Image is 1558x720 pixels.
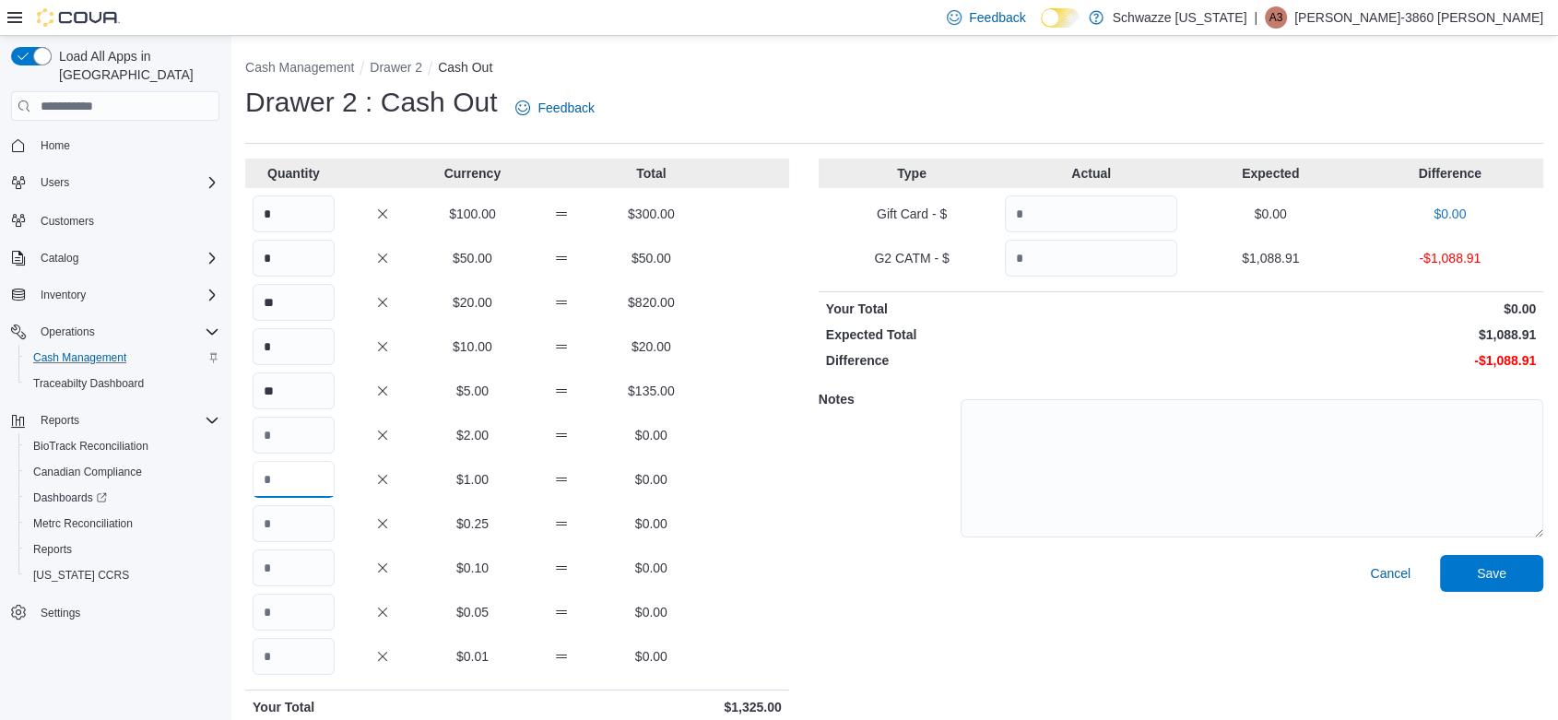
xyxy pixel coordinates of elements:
p: Schwazze [US_STATE] [1113,6,1247,29]
input: Quantity [253,549,335,586]
p: Currency [431,164,513,183]
p: $0.10 [431,559,513,577]
span: BioTrack Reconciliation [26,435,219,457]
button: Users [4,170,227,195]
button: Catalog [4,245,227,271]
a: Settings [33,602,88,624]
p: $0.00 [610,426,692,444]
span: BioTrack Reconciliation [33,439,148,454]
span: Users [41,175,69,190]
p: $1.00 [431,470,513,489]
span: Load All Apps in [GEOGRAPHIC_DATA] [52,47,219,84]
p: Quantity [253,164,335,183]
p: Actual [1005,164,1177,183]
span: Catalog [41,251,78,266]
span: Reports [41,413,79,428]
h5: Notes [819,381,957,418]
p: Expected [1185,164,1357,183]
input: Quantity [253,240,335,277]
p: $0.00 [610,514,692,533]
button: Save [1440,555,1543,592]
input: Quantity [253,505,335,542]
span: Metrc Reconciliation [33,516,133,531]
p: $1,088.91 [1185,325,1536,344]
button: Home [4,132,227,159]
span: Inventory [41,288,86,302]
p: Your Total [253,698,513,716]
span: Reports [26,538,219,561]
button: Reports [33,409,87,431]
p: $50.00 [610,249,692,267]
p: $135.00 [610,382,692,400]
p: [PERSON_NAME]-3860 [PERSON_NAME] [1294,6,1543,29]
span: Traceabilty Dashboard [26,372,219,395]
a: Dashboards [18,485,227,511]
button: [US_STATE] CCRS [18,562,227,588]
button: Cash Management [245,60,354,75]
input: Quantity [253,372,335,409]
p: $0.01 [431,647,513,666]
span: A3 [1269,6,1283,29]
button: Traceabilty Dashboard [18,371,227,396]
span: Traceabilty Dashboard [33,376,144,391]
p: Difference [826,351,1177,370]
span: Operations [33,321,219,343]
p: $1,325.00 [521,698,782,716]
a: Customers [33,210,101,232]
a: Dashboards [26,487,114,509]
p: $0.25 [431,514,513,533]
input: Quantity [253,328,335,365]
p: $820.00 [610,293,692,312]
span: Feedback [969,8,1025,27]
span: Customers [33,208,219,231]
p: $0.00 [1185,205,1357,223]
button: Cash Out [438,60,492,75]
input: Quantity [1005,240,1177,277]
button: Users [33,171,77,194]
input: Quantity [253,594,335,631]
p: $50.00 [431,249,513,267]
a: Home [33,135,77,157]
button: Drawer 2 [370,60,422,75]
span: Users [33,171,219,194]
input: Quantity [253,284,335,321]
button: Catalog [33,247,86,269]
button: Cancel [1363,555,1418,592]
a: Traceabilty Dashboard [26,372,151,395]
button: Reports [18,537,227,562]
a: Reports [26,538,79,561]
input: Quantity [253,195,335,232]
span: Canadian Compliance [33,465,142,479]
span: [US_STATE] CCRS [33,568,129,583]
a: Cash Management [26,347,134,369]
p: $300.00 [610,205,692,223]
input: Quantity [1005,195,1177,232]
button: Inventory [33,284,93,306]
p: $0.05 [431,603,513,621]
p: | [1254,6,1257,29]
span: Dashboards [26,487,219,509]
span: Cancel [1370,564,1410,583]
button: Canadian Compliance [18,459,227,485]
a: [US_STATE] CCRS [26,564,136,586]
p: $20.00 [431,293,513,312]
span: Dark Mode [1041,28,1042,29]
input: Dark Mode [1041,8,1080,28]
p: $0.00 [610,647,692,666]
span: Dashboards [33,490,107,505]
a: Metrc Reconciliation [26,513,140,535]
p: Total [610,164,692,183]
a: BioTrack Reconciliation [26,435,156,457]
span: Home [41,138,70,153]
button: Cash Management [18,345,227,371]
span: Settings [33,601,219,624]
button: Operations [33,321,102,343]
span: Customers [41,214,94,229]
p: $0.00 [610,470,692,489]
span: Catalog [33,247,219,269]
h1: Drawer 2 : Cash Out [245,84,497,121]
p: Type [826,164,998,183]
p: Your Total [826,300,1177,318]
p: $0.00 [610,559,692,577]
p: Gift Card - $ [826,205,998,223]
